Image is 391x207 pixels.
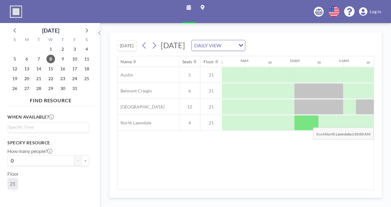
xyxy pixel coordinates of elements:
div: F [69,36,81,44]
div: S [9,36,21,44]
span: Saturday, October 25, 2025 [82,74,91,83]
span: 21 [10,181,15,187]
span: Wednesday, October 15, 2025 [46,64,55,73]
h3: Specify resource [7,140,89,146]
div: 30 [317,61,321,64]
div: 10AM [290,58,300,63]
div: 30 [268,61,272,64]
span: Friday, October 10, 2025 [70,55,79,63]
div: Name [120,59,132,64]
label: Type [7,194,18,200]
div: M [21,36,33,44]
span: Thursday, October 2, 2025 [58,45,67,53]
span: [GEOGRAPHIC_DATA] [117,104,164,110]
div: 9AM [240,58,248,63]
span: Wednesday, October 1, 2025 [46,45,55,53]
span: 5 [179,72,200,78]
span: 12 [179,104,200,110]
span: Saturday, October 4, 2025 [82,45,91,53]
h4: FIND RESOURCE [7,95,94,103]
span: Friday, October 24, 2025 [70,74,79,83]
span: Monday, October 20, 2025 [22,74,31,83]
label: Floor [7,171,19,177]
span: Saturday, October 18, 2025 [82,64,91,73]
div: Seats [182,59,192,64]
span: DAILY VIEW [193,41,223,49]
div: 11AM [339,58,349,63]
input: Search for option [223,41,235,49]
div: T [33,36,45,44]
span: Monday, October 27, 2025 [22,84,31,93]
span: Log in [370,9,381,14]
div: W [45,36,57,44]
span: Tuesday, October 28, 2025 [34,84,43,93]
span: 21 [200,104,222,110]
button: [DATE] [117,40,136,51]
span: Thursday, October 16, 2025 [58,64,67,73]
span: Wednesday, October 22, 2025 [46,74,55,83]
span: Sunday, October 5, 2025 [10,55,19,63]
div: S [81,36,93,44]
span: Tuesday, October 14, 2025 [34,64,43,73]
span: North Lawndale [117,120,151,126]
div: T [57,36,69,44]
label: How many people? [7,148,52,154]
span: 6 [179,88,200,94]
span: Belmont Craigin [117,88,152,94]
span: Sunday, October 26, 2025 [10,84,19,93]
span: 21 [200,120,222,126]
span: Austin [117,72,133,78]
span: Sunday, October 19, 2025 [10,74,19,83]
div: Floor [203,59,214,64]
span: Friday, October 31, 2025 [70,84,79,93]
div: 30 [366,61,370,64]
span: 21 [200,88,222,94]
div: [DATE] [42,26,59,35]
div: Search for option [192,40,245,51]
span: Friday, October 17, 2025 [70,64,79,73]
div: Search for option [8,123,89,132]
span: [DATE] [161,41,185,50]
input: Search for option [8,124,85,131]
span: Tuesday, October 7, 2025 [34,55,43,63]
span: Monday, October 6, 2025 [22,55,31,63]
span: Sunday, October 12, 2025 [10,64,19,73]
span: Thursday, October 23, 2025 [58,74,67,83]
span: Friday, October 3, 2025 [70,45,79,53]
span: 4 [179,120,200,126]
span: Wednesday, October 29, 2025 [46,84,55,93]
img: organization-logo [10,6,22,18]
span: Thursday, October 9, 2025 [58,55,67,63]
span: Wednesday, October 8, 2025 [46,55,55,63]
button: - [74,155,82,166]
b: North Lawndale [325,132,351,136]
a: Log in [359,7,381,16]
span: 21 [200,72,222,78]
span: Monday, October 13, 2025 [22,64,31,73]
span: Book at [313,127,374,140]
span: Tuesday, October 21, 2025 [34,74,43,83]
b: 10:00 AM [354,132,370,136]
span: Saturday, October 11, 2025 [82,55,91,63]
button: + [82,155,89,166]
span: Thursday, October 30, 2025 [58,84,67,93]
